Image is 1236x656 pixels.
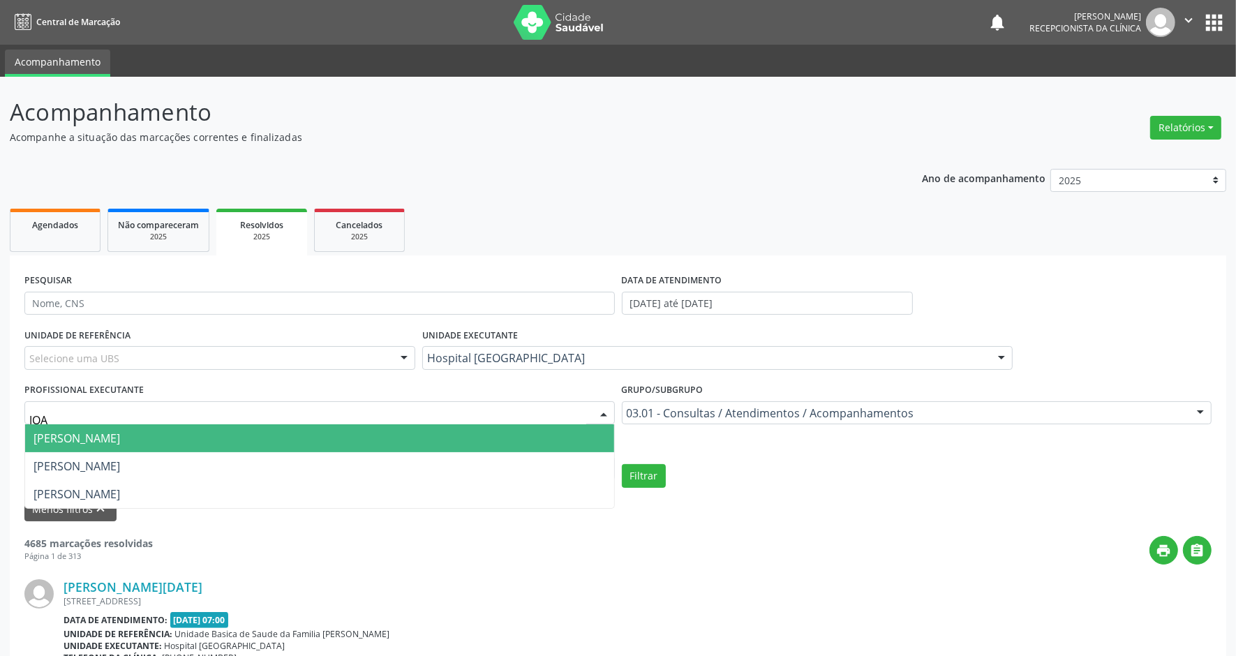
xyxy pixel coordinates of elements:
[427,351,984,365] span: Hospital [GEOGRAPHIC_DATA]
[622,270,722,292] label: DATA DE ATENDIMENTO
[170,612,229,628] span: [DATE] 07:00
[1190,543,1205,558] i: 
[36,16,120,28] span: Central de Marcação
[24,380,144,401] label: PROFISSIONAL EXECUTANTE
[175,628,390,640] span: Unidade Basica de Saude da Familia [PERSON_NAME]
[24,270,72,292] label: PESQUISAR
[24,537,153,550] strong: 4685 marcações resolvidas
[1202,10,1226,35] button: apps
[32,219,78,231] span: Agendados
[240,219,283,231] span: Resolvidos
[1029,10,1141,22] div: [PERSON_NAME]
[64,628,172,640] b: Unidade de referência:
[165,640,285,652] span: Hospital [GEOGRAPHIC_DATA]
[622,380,703,401] label: Grupo/Subgrupo
[1146,8,1175,37] img: img
[1156,543,1172,558] i: print
[29,351,119,366] span: Selecione uma UBS
[33,431,120,446] span: [PERSON_NAME]
[5,50,110,77] a: Acompanhamento
[422,325,518,346] label: UNIDADE EXECUTANTE
[336,219,383,231] span: Cancelados
[64,640,162,652] b: Unidade executante:
[10,130,861,144] p: Acompanhe a situação das marcações correntes e finalizadas
[1150,116,1221,140] button: Relatórios
[922,169,1045,186] p: Ano de acompanhamento
[10,10,120,33] a: Central de Marcação
[94,502,109,517] i: keyboard_arrow_up
[1029,22,1141,34] span: Recepcionista da clínica
[622,464,666,488] button: Filtrar
[118,219,199,231] span: Não compareceram
[64,595,1212,607] div: [STREET_ADDRESS]
[24,551,153,562] div: Página 1 de 313
[33,486,120,502] span: [PERSON_NAME]
[1181,13,1196,28] i: 
[226,232,297,242] div: 2025
[24,498,117,522] button: Menos filtroskeyboard_arrow_up
[622,292,914,315] input: Selecione um intervalo
[988,13,1007,32] button: notifications
[64,614,167,626] b: Data de atendimento:
[325,232,394,242] div: 2025
[627,406,1184,420] span: 03.01 - Consultas / Atendimentos / Acompanhamentos
[24,325,131,346] label: UNIDADE DE REFERÊNCIA
[64,579,202,595] a: [PERSON_NAME][DATE]
[29,406,586,434] input: Selecione um profissional
[1149,536,1178,565] button: print
[118,232,199,242] div: 2025
[1175,8,1202,37] button: 
[24,579,54,609] img: img
[1183,536,1212,565] button: 
[24,292,615,315] input: Nome, CNS
[33,459,120,474] span: [PERSON_NAME]
[10,95,861,130] p: Acompanhamento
